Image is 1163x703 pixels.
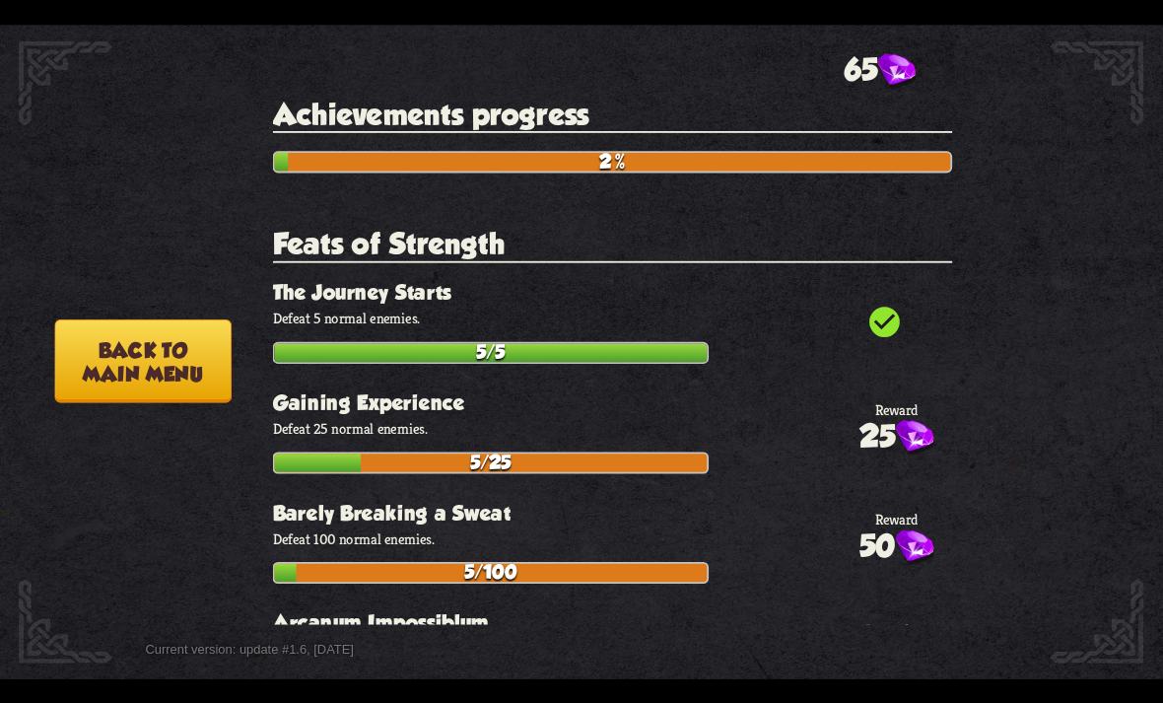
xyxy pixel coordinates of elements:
div: Current version: update #1.6, [DATE] [146,631,504,665]
h3: Arcanum Impossiblum [273,610,953,634]
p: Defeat 5 normal enemies. [273,309,953,327]
h3: Gaining Experience [273,390,953,414]
div: 50 [859,527,934,566]
div: 25 [859,418,934,457]
h3: The Journey Starts [273,281,953,305]
p: Defeat 100 normal enemies. [273,528,953,547]
p: Defeat 25 normal enemies. [273,419,953,438]
div: 5/100 [274,563,707,581]
img: gem.png [896,529,934,566]
h2: Feats of Strength [273,227,953,262]
div: 65 [845,51,916,90]
img: gem.png [896,420,934,457]
img: gem.png [877,53,916,90]
i: check_circle [866,304,903,340]
h2: Achievements progress [273,97,953,132]
div: 2% [274,153,950,171]
button: Back tomain menu [54,318,231,402]
h3: Barely Breaking a Sweat [273,501,953,525]
div: 5/25 [274,454,707,471]
div: 5/5 [274,343,707,361]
